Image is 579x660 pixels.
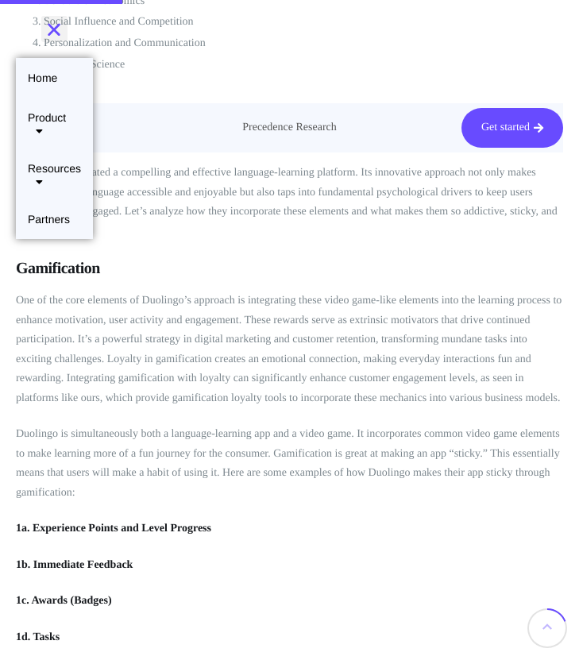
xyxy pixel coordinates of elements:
div: Menu Toggle [41,16,68,42]
strong: 1a. Experience Points and Level Progress [16,523,211,535]
a: Partners [16,199,93,239]
a: Resources [16,149,93,199]
strong: 1d. Tasks [16,631,60,643]
a: Home [16,58,93,98]
p: One of the core elements of Duolingo’s approach is integrating these video game-like elements int... [16,291,563,408]
span: Get started [481,122,530,133]
strong: 1b. Immediate Feedback [16,559,133,571]
strong: 1c. Awards (Badges) [16,595,112,607]
a: Get started [461,108,563,148]
p: Duolingo is simultaneously both a language-learning app and a video game. It incorporates common ... [16,425,563,503]
a: Product [16,98,93,149]
h3: Gamification [16,258,563,279]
